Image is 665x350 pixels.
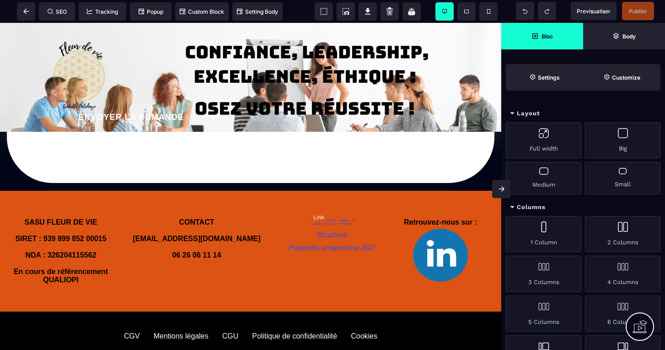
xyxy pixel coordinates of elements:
[252,309,337,318] div: Politique de confidentialité
[315,2,333,21] span: View components
[237,8,278,15] span: Setting Body
[501,105,665,122] div: Layout
[48,8,67,15] span: SEO
[154,309,209,318] div: Mentions légales
[337,2,355,21] span: Screenshot
[501,199,665,216] div: Columns
[585,256,660,292] div: 4 Columns
[571,2,617,20] span: Preview
[124,309,140,318] div: CGV
[404,195,477,203] b: Retrouvez-nous sur :
[501,23,583,49] span: Open Blocks
[506,64,583,91] span: Settings
[585,162,660,194] div: Small
[585,296,660,332] div: 6 Columns
[14,212,110,261] b: SIRET : 939 899 852 00015 NDA : 326204115562 En cours de référencement QUALIOPI
[622,33,636,40] strong: Body
[577,8,611,15] span: Previsualiser
[612,74,640,81] strong: Customize
[180,8,224,15] span: Custom Block
[506,296,581,332] div: 5 Columns
[139,8,163,15] span: Popup
[413,206,468,259] img: 1a59c7fc07b2df508e9f9470b57f58b2_Design_sans_titre_(2).png
[629,8,647,15] span: Publier
[585,122,660,158] div: Big
[133,195,260,236] b: CONTACT [EMAIL_ADDRESS][DOMAIN_NAME] 06 26 06 11 14
[222,309,239,318] div: CGU
[506,256,581,292] div: 3 Columns
[24,195,97,203] b: SASU FLEUR DE VIE
[310,195,355,203] a: EBOOK offert
[317,208,347,216] a: Brochure
[289,221,376,229] a: Plaquette programme 360°
[542,33,553,40] strong: Bloc
[506,216,581,252] div: 1 Column
[30,82,232,106] button: ENVOYER LA DEMANDE
[538,74,560,81] strong: Settings
[506,162,581,194] div: Medium
[583,23,665,49] span: Open Layer Manager
[87,8,118,15] span: Tracking
[585,216,660,252] div: 2 Columns
[506,122,581,158] div: Full width
[583,64,660,91] span: Open Style Manager
[351,309,377,318] div: Cookies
